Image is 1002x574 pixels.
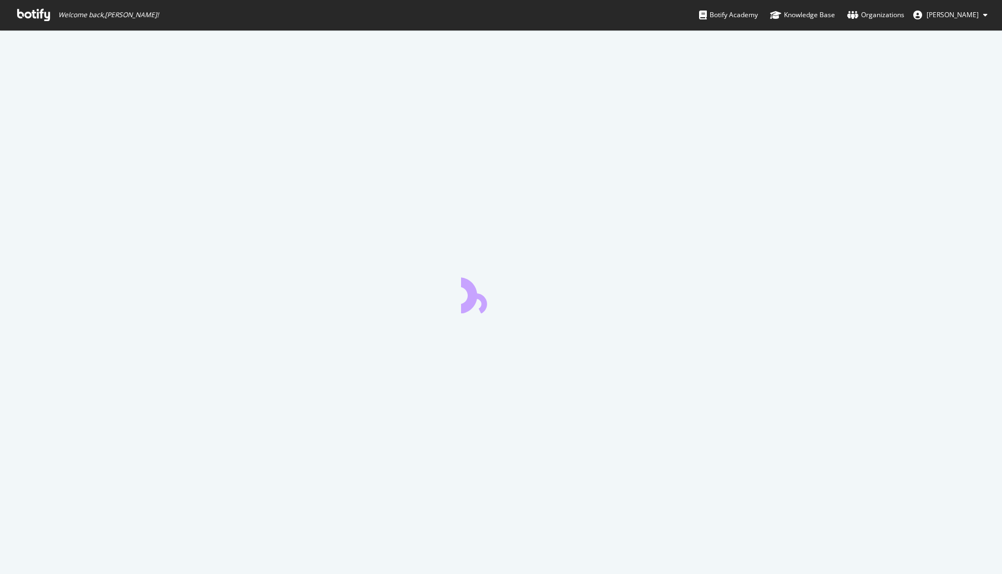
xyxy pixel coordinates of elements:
[927,10,979,19] span: Connor Michie
[847,9,904,21] div: Organizations
[58,11,159,19] span: Welcome back, [PERSON_NAME] !
[461,273,541,313] div: animation
[699,9,758,21] div: Botify Academy
[904,6,996,24] button: [PERSON_NAME]
[770,9,835,21] div: Knowledge Base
